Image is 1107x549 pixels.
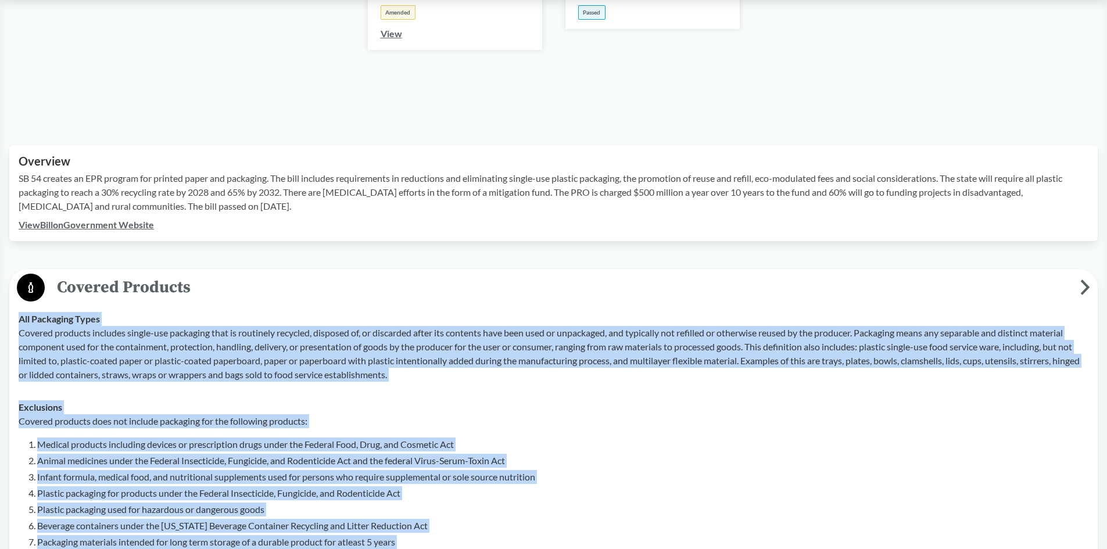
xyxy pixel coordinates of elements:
p: SB 54 creates an EPR program for printed paper and packaging. The bill includes requirements in r... [19,171,1088,213]
div: Amended [381,5,415,20]
a: ViewBillonGovernment Website [19,219,154,230]
a: View [381,28,402,39]
li: Packaging materials intended for long term storage of a durable product for atleast 5 years [37,535,1088,549]
li: Infant formula, medical food, and nutritional supplements used for persons who require supplement... [37,470,1088,484]
button: Covered Products [13,273,1094,303]
li: Beverage containers under the [US_STATE] Beverage Container Recycling and Litter Reduction Act [37,519,1088,533]
li: Plastic packaging used for hazardous or dangerous goods [37,503,1088,516]
p: Covered products does not include packaging for the following products: [19,414,1088,428]
p: Covered products includes single-use packaging that is routinely recycled, disposed of, or discar... [19,326,1088,382]
h2: Overview [19,155,1088,168]
span: Covered Products [45,274,1080,300]
li: Plastic packaging for products under the Federal Insecticide, Fungicide, and Rodenticide Act [37,486,1088,500]
strong: All Packaging Types [19,313,100,324]
strong: Exclusions [19,401,62,412]
li: Medical products including devices or prescription drugs under the Federal Food, Drug, and Cosmet... [37,437,1088,451]
div: Passed [578,5,606,20]
li: Animal medicines under the Federal Insecticide, Fungicide, and Rodenticide Act and the federal Vi... [37,454,1088,468]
